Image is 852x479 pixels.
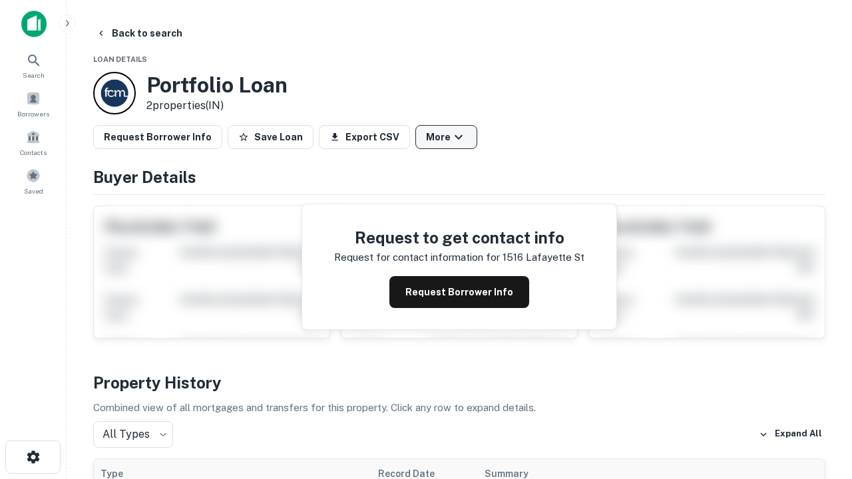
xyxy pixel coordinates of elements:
span: Borrowers [17,108,49,119]
h4: Request to get contact info [334,226,584,249]
img: capitalize-icon.png [21,11,47,37]
p: 1516 lafayette st [503,249,584,265]
a: Search [4,47,63,83]
button: Export CSV [319,125,410,149]
button: Expand All [755,424,825,444]
button: More [415,125,477,149]
p: 2 properties (IN) [146,98,288,114]
span: Search [23,70,45,80]
span: Saved [24,186,43,196]
a: Borrowers [4,86,63,122]
h4: Buyer Details [93,165,825,189]
p: Combined view of all mortgages and transfers for this property. Click any row to expand details. [93,400,825,416]
a: Contacts [4,124,63,160]
button: Request Borrower Info [389,276,529,308]
a: Saved [4,163,63,199]
button: Back to search [91,21,188,45]
span: Contacts [20,147,47,158]
iframe: Chat Widget [785,373,852,436]
button: Request Borrower Info [93,125,222,149]
h4: Property History [93,371,825,395]
span: Loan Details [93,55,147,63]
h3: Portfolio Loan [146,73,288,98]
button: Save Loan [228,125,314,149]
div: All Types [93,421,173,448]
p: Request for contact information for [334,249,500,265]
